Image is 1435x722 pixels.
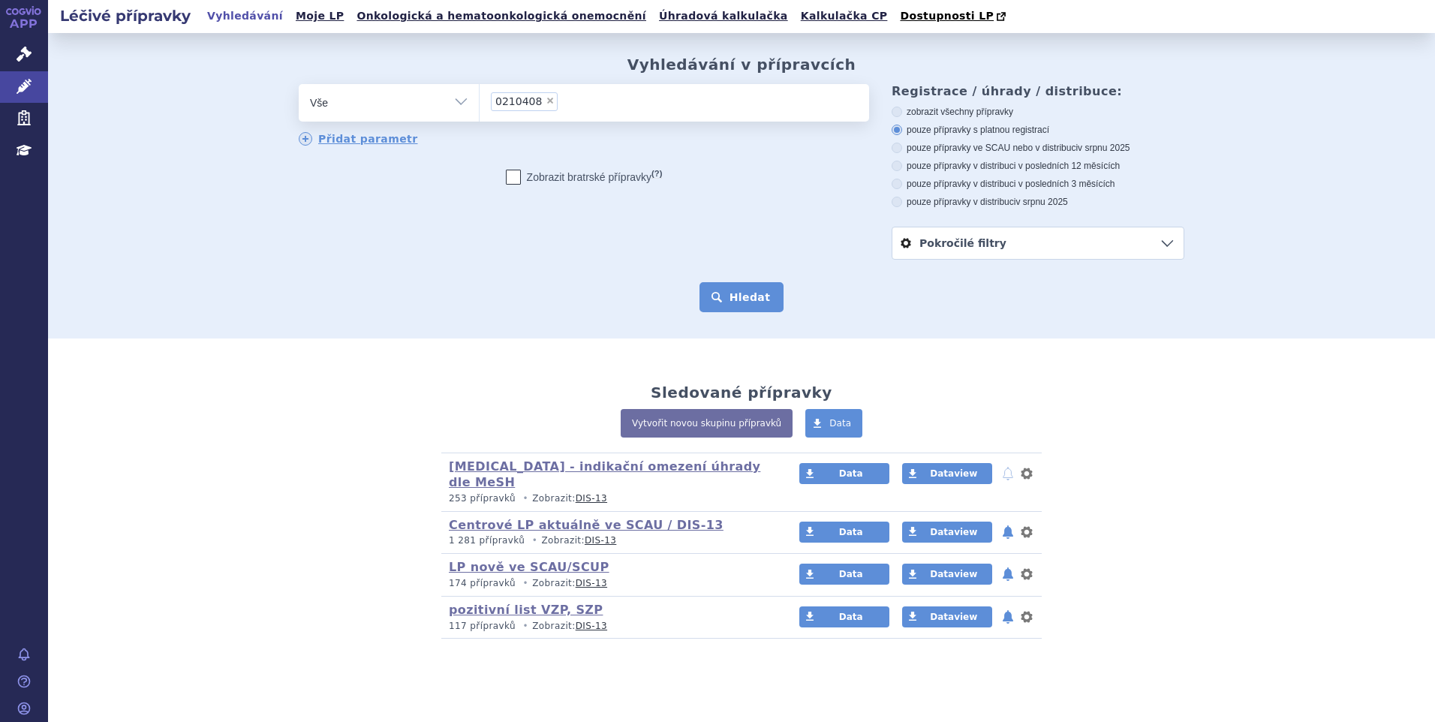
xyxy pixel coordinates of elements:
button: Hledat [699,282,784,312]
a: Onkologická a hematoonkologická onemocnění [352,6,651,26]
h3: Registrace / úhrady / distribuce: [892,84,1184,98]
a: DIS-13 [576,578,607,588]
span: Dataview [930,612,977,622]
a: Dataview [902,606,992,627]
a: Data [799,522,889,543]
abbr: (?) [651,169,662,179]
a: Vytvořit novou skupinu přípravků [621,409,793,438]
h2: Sledované přípravky [651,384,832,402]
a: Vyhledávání [203,6,287,26]
button: notifikace [1000,523,1015,541]
p: Zobrazit: [449,534,771,547]
h2: Vyhledávání v přípravcích [627,56,856,74]
a: DIS-13 [576,621,607,631]
span: Data [829,418,851,429]
h2: Léčivé přípravky [48,5,203,26]
p: Zobrazit: [449,492,771,505]
button: notifikace [1000,465,1015,483]
a: Pokročilé filtry [892,227,1184,259]
span: Dataview [930,527,977,537]
span: v srpnu 2025 [1078,143,1130,153]
a: Dataview [902,564,992,585]
span: v srpnu 2025 [1015,197,1067,207]
a: Úhradová kalkulačka [654,6,793,26]
label: pouze přípravky v distribuci v posledních 3 měsících [892,178,1184,190]
p: Zobrazit: [449,577,771,590]
span: × [546,96,555,105]
button: nastavení [1019,565,1034,583]
span: Data [839,527,863,537]
a: Data [799,463,889,484]
a: LP nově ve SCAU/SCUP [449,560,609,574]
span: 174 přípravků [449,578,516,588]
label: pouze přípravky ve SCAU nebo v distribuci [892,142,1184,154]
button: nastavení [1019,608,1034,626]
a: Centrové LP aktuálně ve SCAU / DIS-13 [449,518,724,532]
button: nastavení [1019,523,1034,541]
a: Data [799,606,889,627]
a: Dataview [902,522,992,543]
a: Kalkulačka CP [796,6,892,26]
button: notifikace [1000,565,1015,583]
a: Data [805,409,862,438]
button: nastavení [1019,465,1034,483]
a: Přidat parametr [299,132,418,146]
span: 253 přípravků [449,493,516,504]
i: • [519,492,532,505]
a: DIS-13 [576,493,607,504]
span: Data [839,468,863,479]
a: pozitivní list VZP, SZP [449,603,603,617]
span: 1 281 přípravků [449,535,525,546]
span: Dataview [930,468,977,479]
p: Zobrazit: [449,620,771,633]
a: Dostupnosti LP [895,6,1013,27]
i: • [519,620,532,633]
input: 0210408 [562,92,625,110]
label: pouze přípravky v distribuci [892,196,1184,208]
i: • [519,577,532,590]
a: Dataview [902,463,992,484]
span: Dataview [930,569,977,579]
label: pouze přípravky v distribuci v posledních 12 měsících [892,160,1184,172]
button: notifikace [1000,608,1015,626]
span: Data [839,612,863,622]
span: Dostupnosti LP [900,10,994,22]
span: 0210408 [495,96,542,107]
span: 117 přípravků [449,621,516,631]
a: Moje LP [291,6,348,26]
label: Zobrazit bratrské přípravky [506,170,663,185]
a: Data [799,564,889,585]
a: [MEDICAL_DATA] - indikační omezení úhrady dle MeSH [449,459,760,489]
span: Data [839,569,863,579]
a: DIS-13 [585,535,616,546]
label: pouze přípravky s platnou registrací [892,124,1184,136]
label: zobrazit všechny přípravky [892,106,1184,118]
i: • [528,534,541,547]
